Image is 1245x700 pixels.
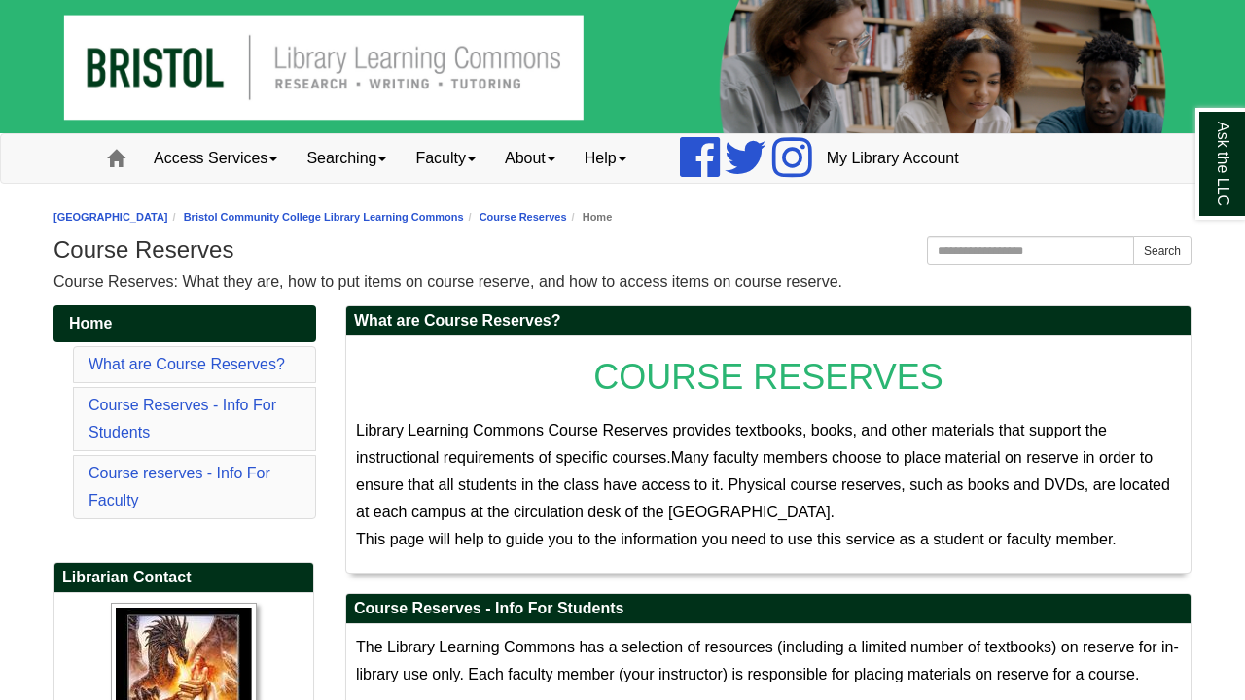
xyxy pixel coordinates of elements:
h1: Course Reserves [53,236,1192,263]
a: Access Services [139,134,292,183]
a: Home [53,305,316,342]
span: This page will help to guide you to the information you need to use this service as a student or ... [356,531,1117,547]
nav: breadcrumb [53,208,1192,227]
a: Faculty [401,134,490,183]
a: Course Reserves [480,211,567,223]
span: COURSE RESERVES [593,357,943,397]
span: Course Reserves: What they are, how to put items on course reserve, and how to access items on co... [53,273,842,290]
h2: Course Reserves - Info For Students [346,594,1191,624]
a: Help [570,134,641,183]
h2: What are Course Reserves? [346,306,1191,336]
span: The Library Learning Commons has a selection of resources (including a limited number of textbook... [356,639,1179,682]
span: Many faculty members choose to place material on reserve in order to ensure that all students in ... [356,449,1170,520]
a: What are Course Reserves? [89,356,285,372]
a: Course reserves - Info For Faculty [89,465,270,508]
a: Bristol Community College Library Learning Commons [184,211,464,223]
a: My Library Account [812,134,974,183]
a: [GEOGRAPHIC_DATA] [53,211,168,223]
span: Library Learning Commons Course Reserves provides textbooks, books, and other materials that supp... [356,422,1107,466]
button: Search [1133,236,1192,265]
li: Home [567,208,613,227]
a: Course Reserves - Info For Students [89,397,276,440]
span: Home [69,315,112,332]
a: Searching [292,134,401,183]
a: About [490,134,570,183]
h2: Librarian Contact [54,563,313,593]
